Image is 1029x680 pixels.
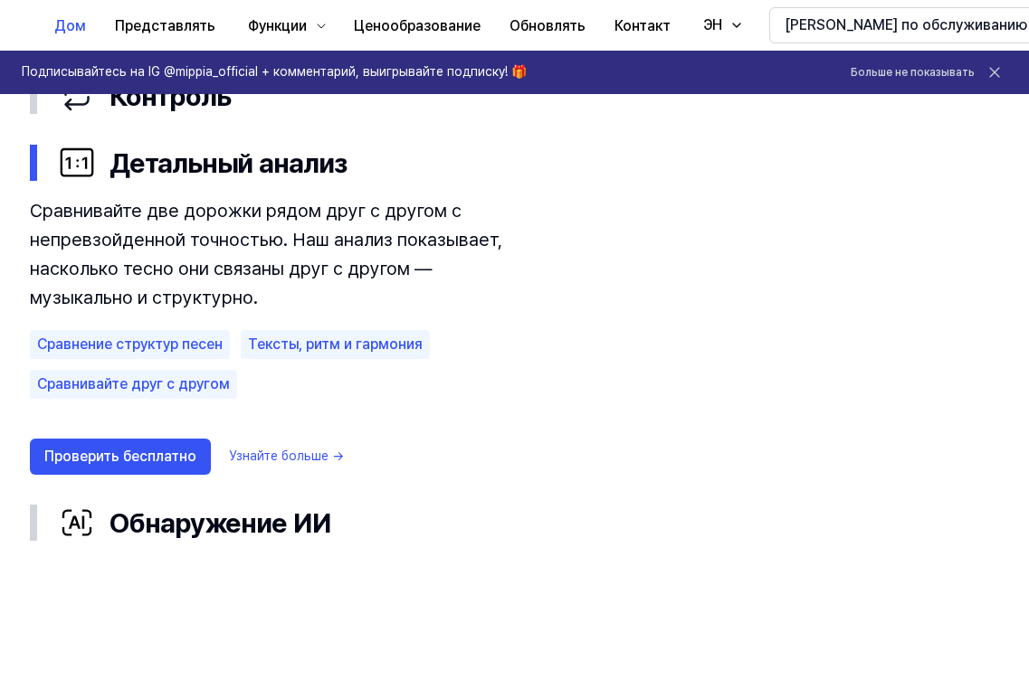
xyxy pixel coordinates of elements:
[229,448,344,466] a: Узнайте больше →
[30,330,230,359] div: Сравнение структур песен
[241,330,430,359] div: Тексты, ритм и гармония
[30,196,519,312] div: Сравнивайте две дорожки рядом друг с другом с непревзойденной точностью. Наш анализ показывает, н...
[700,14,726,36] div: ЭН
[40,8,100,44] button: Дом
[30,489,1000,556] button: Обнаружение ИИ
[22,63,527,81] h1: Подписывайтесь на IG @mippia_official + комментарий, выигрывайте подписку! 🎁
[600,8,685,44] button: Контакт
[30,129,1000,196] button: Детальный анализ
[495,1,600,51] a: Обновлять
[30,196,1000,488] div: Детальный анализ
[30,370,237,399] div: Сравнивайте друг с другом
[110,77,231,115] font: Контроль
[244,15,310,37] div: Функции
[100,8,230,44] button: Представлять
[30,62,1000,129] button: Контроль
[110,144,347,182] font: Детальный анализ
[110,504,331,542] font: Обнаружение ИИ
[40,1,100,51] a: Дом
[851,65,975,80] button: Больше не показывать
[685,7,755,43] button: ЭН
[230,8,339,44] button: Функции
[339,8,495,44] button: Ценообразование
[30,439,211,475] button: Проверить бесплатно
[495,8,600,44] button: Обновлять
